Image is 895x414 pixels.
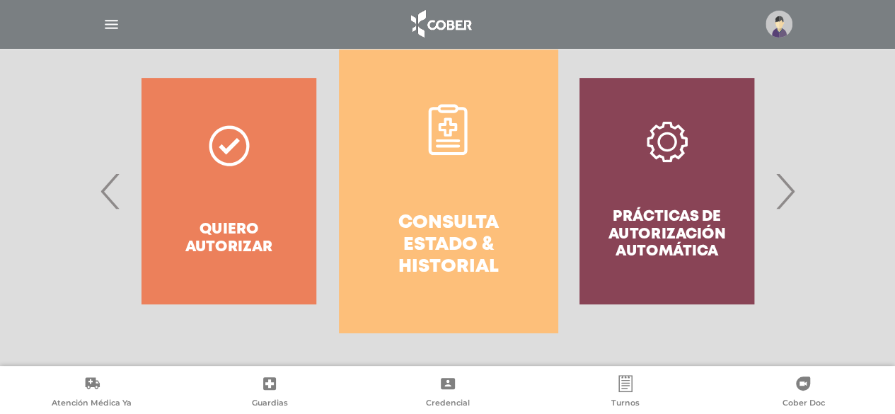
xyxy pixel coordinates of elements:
[715,375,892,411] a: Cober Doc
[97,153,125,229] span: Previous
[252,398,288,410] span: Guardias
[3,375,180,411] a: Atención Médica Ya
[103,16,120,33] img: Cober_menu-lines-white.svg
[782,398,824,410] span: Cober Doc
[771,153,799,229] span: Next
[403,7,478,41] img: logo_cober_home-white.png
[426,398,470,410] span: Credencial
[536,375,714,411] a: Turnos
[364,212,532,279] h4: Consulta estado & historial
[52,398,132,410] span: Atención Médica Ya
[611,398,640,410] span: Turnos
[339,50,558,333] a: Consulta estado & historial
[766,11,792,38] img: profile-placeholder.svg
[359,375,536,411] a: Credencial
[180,375,358,411] a: Guardias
